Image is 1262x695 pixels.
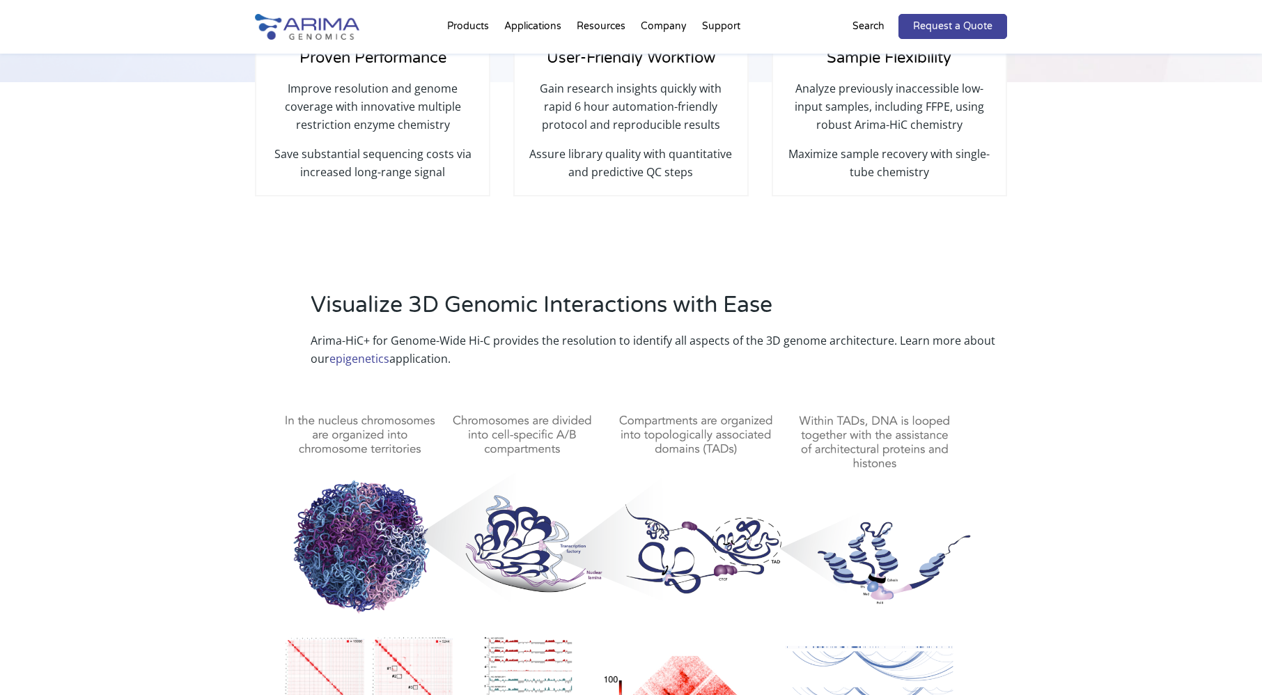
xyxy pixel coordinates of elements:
p: Save substantial sequencing costs via increased long-range signal [270,145,475,181]
span: User-Friendly Workflow [547,49,715,67]
img: Arima-Genomics-logo [255,14,359,40]
p: Analyze previously inaccessible low-input samples, including FFPE, using robust Arima-HiC chemistry [787,79,992,145]
p: Assure library quality with quantitative and predictive QC steps [529,145,733,181]
span: Sample Flexibility [827,49,951,67]
p: Gain research insights quickly with rapid 6 hour automation-friendly protocol and reproducible re... [529,79,733,145]
p: Search [852,17,885,36]
a: epigenetics [329,351,389,366]
span: Proven Performance [299,49,446,67]
p: Maximize sample recovery with single-tube chemistry [787,145,992,181]
p: Improve resolution and genome coverage with innovative multiple restriction enzyme chemistry [270,79,475,145]
h2: Visualize 3D Genomic Interactions with Ease [311,290,1007,331]
a: Request a Quote [898,14,1007,39]
p: Arima-HiC+ for Genome-Wide Hi-C provides the resolution to identify all aspects of the 3D genome ... [311,331,1007,368]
